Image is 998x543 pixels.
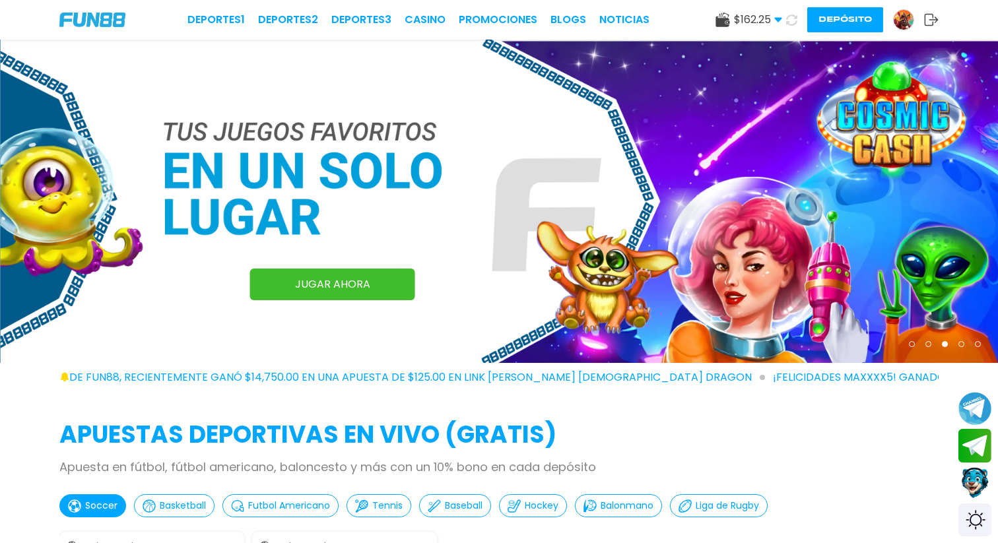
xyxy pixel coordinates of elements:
span: $ 162.25 [734,12,782,28]
a: Deportes1 [187,12,245,28]
img: Avatar [894,10,914,30]
a: JUGAR AHORA [250,269,415,300]
a: NOTICIAS [599,12,649,28]
p: Futbol Americano [248,499,330,513]
a: Deportes2 [258,12,318,28]
p: Hockey [525,499,558,513]
button: Tennis [347,494,411,517]
button: Join telegram channel [958,391,991,426]
a: Promociones [459,12,537,28]
a: Deportes3 [331,12,391,28]
img: Company Logo [59,13,125,27]
div: Switch theme [958,503,991,536]
button: Baseball [419,494,491,517]
button: Futbol Americano [222,494,339,517]
p: Balonmano [601,499,653,513]
p: Soccer [85,499,117,513]
button: Depósito [807,7,883,32]
p: Tennis [372,499,403,513]
a: CASINO [405,12,446,28]
button: Hockey [499,494,567,517]
p: Apuesta en fútbol, fútbol americano, baloncesto y más con un 10% bono en cada depósito [59,458,939,476]
h2: APUESTAS DEPORTIVAS EN VIVO (gratis) [59,417,939,453]
button: Liga de Rugby [670,494,768,517]
a: Avatar [893,9,924,30]
button: Soccer [59,494,126,517]
p: Baseball [445,499,482,513]
button: Basketball [134,494,215,517]
button: Join telegram [958,429,991,463]
button: Balonmano [575,494,662,517]
a: BLOGS [550,12,586,28]
p: Basketball [160,499,206,513]
button: Contact customer service [958,466,991,500]
p: Liga de Rugby [696,499,759,513]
